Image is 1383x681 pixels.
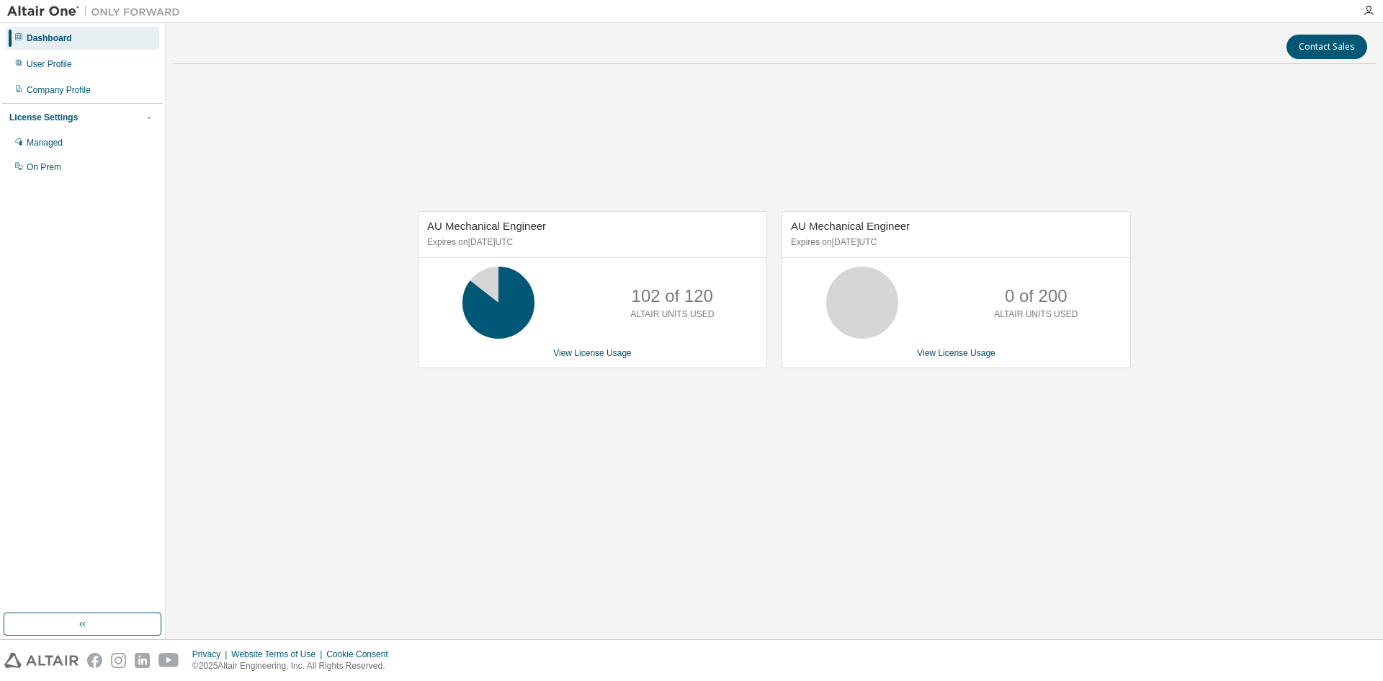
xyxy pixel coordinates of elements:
[632,284,713,308] p: 102 of 120
[553,348,632,358] a: View License Usage
[791,220,910,232] span: AU Mechanical Engineer
[326,649,396,660] div: Cookie Consent
[7,4,187,19] img: Altair One
[427,220,546,232] span: AU Mechanical Engineer
[135,653,150,668] img: linkedin.svg
[917,348,995,358] a: View License Usage
[158,653,179,668] img: youtube.svg
[27,58,72,70] div: User Profile
[27,161,61,173] div: On Prem
[1286,35,1367,59] button: Contact Sales
[192,649,231,660] div: Privacy
[27,32,72,44] div: Dashboard
[9,112,78,123] div: License Settings
[427,236,754,249] p: Expires on [DATE] UTC
[111,653,126,668] img: instagram.svg
[87,653,102,668] img: facebook.svg
[192,660,397,672] p: © 2025 Altair Engineering, Inc. All Rights Reserved.
[630,308,714,321] p: ALTAIR UNITS USED
[231,649,326,660] div: Website Terms of Use
[4,653,79,668] img: altair_logo.svg
[1005,284,1068,308] p: 0 of 200
[791,236,1118,249] p: Expires on [DATE] UTC
[27,137,63,148] div: Managed
[994,308,1078,321] p: ALTAIR UNITS USED
[27,84,91,96] div: Company Profile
